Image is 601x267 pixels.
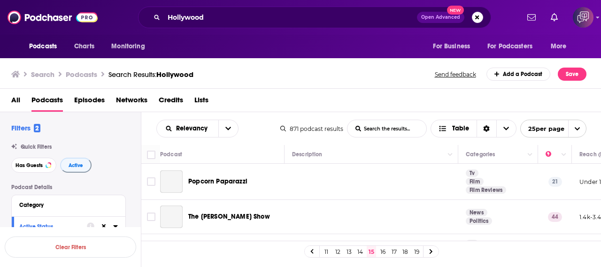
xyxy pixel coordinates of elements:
[188,177,247,186] a: Popcorn Paparazzi
[19,199,118,211] button: Category
[417,12,464,23] button: Open AdvancedNew
[69,163,83,168] span: Active
[11,123,40,132] h2: Filters
[378,246,387,257] a: 16
[157,125,218,132] button: open menu
[573,7,593,28] button: Show profile menu
[159,92,183,112] a: Credits
[218,120,238,137] button: open menu
[401,246,410,257] a: 18
[412,246,421,257] a: 19
[421,15,460,20] span: Open Advanced
[546,149,559,160] div: Power Score
[333,246,342,257] a: 12
[29,40,57,53] span: Podcasts
[60,158,92,173] button: Active
[11,158,56,173] button: Has Guests
[466,217,492,225] a: Politics
[5,236,136,258] button: Clear Filters
[547,9,562,25] a: Show notifications dropdown
[34,124,40,132] span: 2
[31,92,63,112] a: Podcasts
[477,120,496,137] div: Sort Direction
[19,221,87,232] button: Active Status
[11,184,126,191] p: Podcast Details
[19,202,112,208] div: Category
[156,70,193,79] span: Hollywood
[74,92,105,112] a: Episodes
[111,40,145,53] span: Monitoring
[188,212,270,221] a: The [PERSON_NAME] Show
[466,169,478,177] a: Tv
[355,246,365,257] a: 14
[147,177,155,186] span: Toggle select row
[551,40,567,53] span: More
[21,144,52,150] span: Quick Filters
[74,40,94,53] span: Charts
[19,223,81,230] div: Active Status
[433,40,470,53] span: For Business
[524,149,536,160] button: Column Actions
[573,7,593,28] img: User Profile
[188,177,247,185] span: Popcorn Paparazzi
[23,38,69,55] button: open menu
[292,149,322,160] div: Description
[66,70,97,79] h3: Podcasts
[194,92,208,112] a: Lists
[176,125,211,132] span: Relevancy
[466,149,495,160] div: Categories
[105,38,157,55] button: open menu
[558,68,586,81] button: Save
[116,92,147,112] a: Networks
[521,122,564,136] span: 25 per page
[487,40,532,53] span: For Podcasters
[188,213,270,221] span: The [PERSON_NAME] Show
[544,38,578,55] button: open menu
[108,70,193,79] a: Search Results:Hollywood
[481,38,546,55] button: open menu
[466,209,487,216] a: News
[426,38,482,55] button: open menu
[68,38,100,55] a: Charts
[160,149,182,160] div: Podcast
[452,125,469,132] span: Table
[31,70,54,79] h3: Search
[108,70,193,79] div: Search Results:
[466,178,484,185] a: Film
[432,70,479,78] button: Send feedback
[548,212,562,221] p: 44
[156,120,239,137] h2: Choose List sort
[138,7,491,28] div: Search podcasts, credits, & more...
[524,9,539,25] a: Show notifications dropdown
[322,246,331,257] a: 11
[164,10,417,25] input: Search podcasts, credits, & more...
[520,120,586,137] button: open menu
[147,213,155,221] span: Toggle select row
[558,149,570,160] button: Column Actions
[548,177,562,186] p: 21
[431,120,516,137] button: Choose View
[160,206,183,228] a: The Robby Starbuck Show
[466,186,506,194] a: Film Reviews
[367,246,376,257] a: 15
[8,8,98,26] img: Podchaser - Follow, Share and Rate Podcasts
[447,6,464,15] span: New
[280,125,343,132] div: 871 podcast results
[160,170,183,193] a: Popcorn Paparazzi
[344,246,354,257] a: 13
[15,163,43,168] span: Has Guests
[466,240,478,247] a: Tv
[573,7,593,28] span: Logged in as corioliscompany
[389,246,399,257] a: 17
[445,149,456,160] button: Column Actions
[486,68,551,81] a: Add a Podcast
[11,92,20,112] a: All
